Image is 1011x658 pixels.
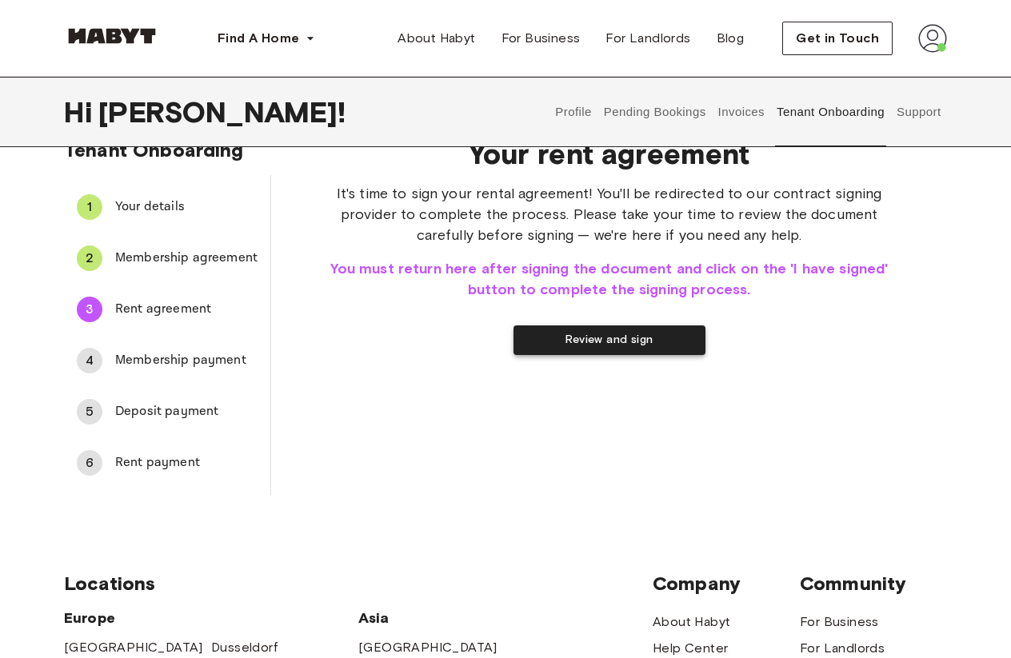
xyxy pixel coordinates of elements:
span: Hi [64,95,98,129]
button: Review and sign [513,325,705,355]
button: Find A Home [205,22,328,54]
a: Help Center [653,639,728,658]
span: About Habyt [398,29,475,48]
div: 6 [77,450,102,476]
button: Invoices [716,77,766,147]
div: 3 [77,297,102,322]
span: Deposit payment [115,402,258,421]
div: 1 [77,194,102,220]
span: Membership agreement [115,249,258,268]
span: Your rent agreement [322,137,896,170]
span: Company [653,572,800,596]
a: For Landlords [593,22,703,54]
span: Find A Home [218,29,299,48]
a: Blog [704,22,757,54]
span: Blog [717,29,745,48]
a: Dusseldorf [211,638,278,657]
a: For Business [489,22,593,54]
span: Asia [358,608,505,628]
div: 5Deposit payment [64,393,270,431]
div: 2 [77,245,102,271]
div: 6Rent payment [64,444,270,482]
span: Your details [115,197,258,217]
button: Support [894,77,943,147]
a: About Habyt [653,612,730,632]
a: For Landlords [800,639,885,658]
div: 5 [77,399,102,425]
div: user profile tabs [549,77,947,147]
div: 4Membership payment [64,341,270,380]
a: For Business [800,612,879,632]
button: Get in Touch [782,22,893,55]
a: [GEOGRAPHIC_DATA] [64,638,203,657]
span: Community [800,572,947,596]
span: Membership payment [115,351,258,370]
img: Habyt [64,28,160,44]
div: 4 [77,348,102,373]
span: For Landlords [605,29,690,48]
button: Pending Bookings [601,77,708,147]
button: Tenant Onboarding [775,77,887,147]
img: avatar [918,24,947,53]
div: 2Membership agreement [64,239,270,277]
a: About Habyt [385,22,488,54]
div: 3Rent agreement [64,290,270,329]
span: Rent agreement [115,300,258,319]
span: Locations [64,572,653,596]
a: [GEOGRAPHIC_DATA] [358,638,498,657]
span: For Business [502,29,581,48]
span: Get in Touch [796,29,879,48]
span: It's time to sign your rental agreement! You'll be redirected to our contract signing provider to... [322,183,896,245]
button: Profile [553,77,594,147]
span: Europe [64,608,358,628]
span: You must return here after signing the document and click on the 'I have signed' button to comple... [322,258,896,300]
span: Rent payment [115,453,258,473]
span: [PERSON_NAME] ! [98,95,346,129]
span: Tenant Onboarding [64,138,244,162]
div: 1Your details [64,188,270,226]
